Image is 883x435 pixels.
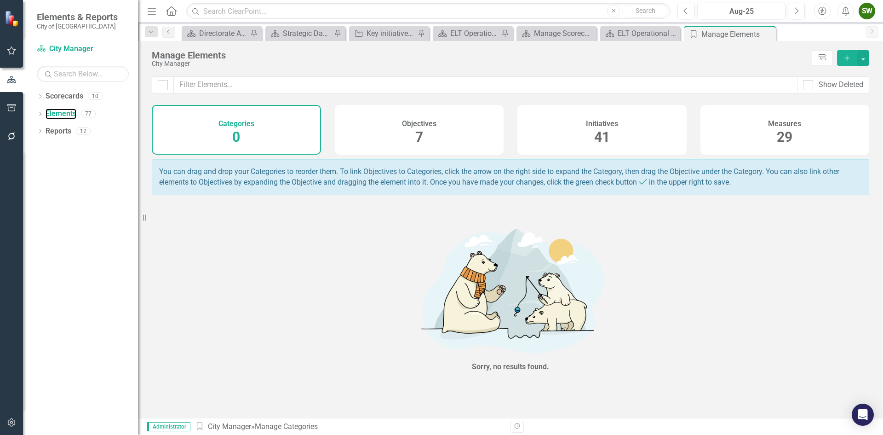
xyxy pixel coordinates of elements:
[777,129,792,145] span: 29
[46,91,83,102] a: Scorecards
[46,126,71,137] a: Reports
[534,28,594,39] div: Manage Scorecards
[37,44,129,54] a: City Manager
[184,28,248,39] a: Directorate Action Plan
[46,109,76,119] a: Elements
[636,7,655,14] span: Search
[586,120,618,128] h4: Initiatives
[268,28,332,39] a: Strategic Dashboard
[602,28,678,39] a: ELT Operational Plan [DATE]-[DATE]
[218,120,254,128] h4: Categories
[697,3,786,19] button: Aug-25
[37,23,118,30] small: City of [GEOGRAPHIC_DATA]
[472,362,549,372] div: Sorry, no results found.
[152,60,807,67] div: City Manager
[519,28,594,39] a: Manage Scorecards
[819,80,863,90] div: Show Deleted
[373,219,648,360] img: No results found
[768,120,801,128] h4: Measures
[701,29,774,40] div: Manage Elements
[700,6,782,17] div: Aug-25
[37,12,118,23] span: Elements & Reports
[88,93,103,100] div: 10
[415,129,423,145] span: 7
[199,28,248,39] div: Directorate Action Plan
[76,127,91,135] div: 12
[450,28,499,39] div: ELT Operational Plan
[152,159,869,195] div: You can drag and drop your Categories to reorder them. To link Objectives to Categories, click th...
[618,28,678,39] div: ELT Operational Plan [DATE]-[DATE]
[81,110,96,118] div: 77
[232,129,240,145] span: 0
[622,5,668,17] button: Search
[147,422,190,431] span: Administrator
[5,11,21,27] img: ClearPoint Strategy
[173,76,797,93] input: Filter Elements...
[852,404,874,426] div: Open Intercom Messenger
[186,3,671,19] input: Search ClearPoint...
[402,120,436,128] h4: Objectives
[152,50,807,60] div: Manage Elements
[37,66,129,82] input: Search Below...
[859,3,875,19] button: SW
[208,422,251,431] a: City Manager
[367,28,415,39] div: Key initiatives supporting Council's focus areas
[594,129,610,145] span: 41
[283,28,332,39] div: Strategic Dashboard
[351,28,415,39] a: Key initiatives supporting Council's focus areas
[195,422,504,432] div: » Manage Categories
[435,28,499,39] a: ELT Operational Plan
